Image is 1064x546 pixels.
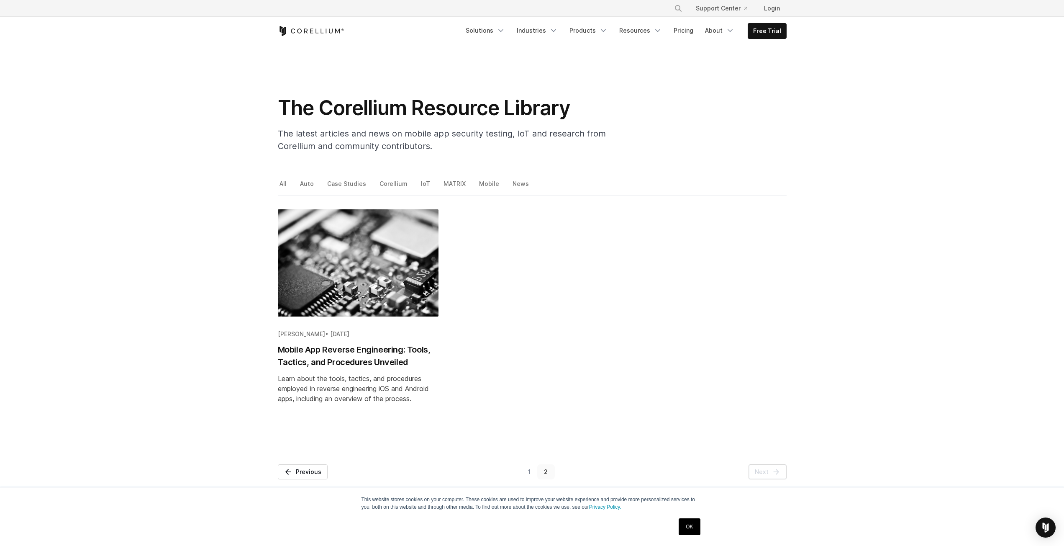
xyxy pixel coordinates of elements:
a: Support Center [689,1,754,16]
a: Resources [614,23,667,38]
a: About [700,23,739,38]
a: Corellium [378,178,410,196]
a: Go to Page 2 [537,464,555,479]
a: News [511,178,532,196]
a: Login [757,1,787,16]
a: OK [679,518,700,535]
a: Industries [512,23,563,38]
nav: Pagination [278,464,787,479]
div: Navigation Menu [461,23,787,39]
a: Corellium Home [278,26,344,36]
span: The latest articles and news on mobile app security testing, IoT and research from Corellium and ... [278,129,606,151]
div: Navigation Menu [664,1,787,16]
div: Learn about the tools, tactics, and procedures employed in reverse engineering iOS and Android ap... [278,373,438,404]
div: Open Intercom Messenger [1036,518,1056,538]
h1: The Corellium Resource Library [278,95,613,121]
a: Mobile [477,178,502,196]
a: Products [564,23,613,38]
a: Auto [298,178,317,196]
a: Pricing [669,23,698,38]
a: Blog post summary: Mobile App Reverse Engineering: Tools, Tactics, and Procedures Unveiled [278,209,438,430]
a: All [278,178,290,196]
h2: Mobile App Reverse Engineering: Tools, Tactics, and Procedures Unveiled [278,343,438,368]
span: [DATE] [330,330,349,337]
a: Solutions [461,23,510,38]
a: Case Studies [326,178,369,196]
p: This website stores cookies on your computer. These cookies are used to improve your website expe... [362,496,703,511]
div: • [278,330,438,338]
a: Previous [278,464,328,479]
a: IoT [419,178,433,196]
a: Go to Page 1 [521,464,537,479]
a: Free Trial [748,23,786,39]
a: MATRIX [442,178,469,196]
a: Privacy Policy. [589,504,621,510]
button: Search [671,1,686,16]
span: [PERSON_NAME] [278,330,325,337]
img: Mobile App Reverse Engineering: Tools, Tactics, and Procedures Unveiled [278,209,438,317]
